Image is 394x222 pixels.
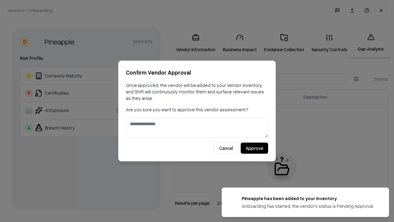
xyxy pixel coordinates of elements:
p: Once approved, the vendor will be added to your Vendor Inventory, and Shift will continuously mon... [126,82,268,101]
div: Pineapple has been added to your inventory [242,195,374,202]
h2: Confirm Vendor Approval [126,68,268,77]
div: Onboarding has started, the vendor's status is Pending Approval. [242,203,374,209]
p: Are you sure you want to approve this vendor assessment? [126,106,268,113]
button: Cancel [214,143,238,154]
img: pineappleenergy.com [229,195,237,203]
button: Approve [241,143,268,154]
